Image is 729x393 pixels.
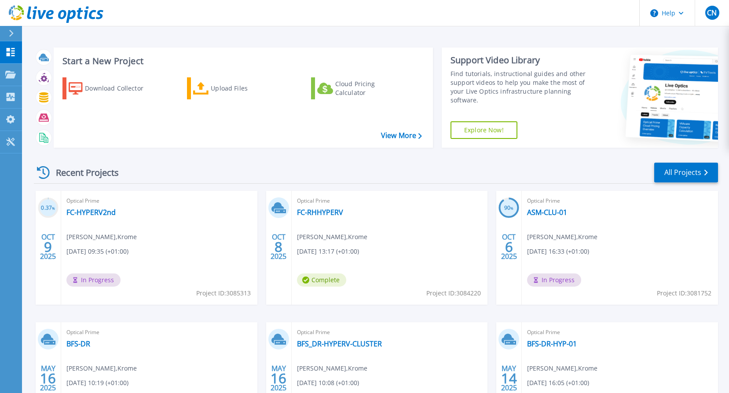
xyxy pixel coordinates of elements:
[34,162,131,183] div: Recent Projects
[527,327,713,337] span: Optical Prime
[501,231,517,263] div: OCT 2025
[498,203,519,213] h3: 90
[38,203,59,213] h3: 0.37
[381,131,422,140] a: View More
[66,232,137,242] span: [PERSON_NAME] , Krome
[527,378,589,388] span: [DATE] 16:05 (+01:00)
[187,77,285,99] a: Upload Files
[527,196,713,206] span: Optical Prime
[505,243,513,251] span: 6
[451,55,590,66] div: Support Video Library
[510,206,513,211] span: %
[527,247,589,256] span: [DATE] 16:33 (+01:00)
[451,69,590,105] div: Find tutorials, instructional guides and other support videos to help you make the most of your L...
[40,375,56,382] span: 16
[654,163,718,182] a: All Projects
[527,232,597,242] span: [PERSON_NAME] , Krome
[311,77,409,99] a: Cloud Pricing Calculator
[451,121,517,139] a: Explore Now!
[66,364,137,373] span: [PERSON_NAME] , Krome
[707,9,717,16] span: CN
[527,364,597,373] span: [PERSON_NAME] , Krome
[211,80,281,97] div: Upload Files
[297,232,367,242] span: [PERSON_NAME] , Krome
[297,339,382,348] a: BFS_DR-HYPERV-CLUSTER
[297,196,483,206] span: Optical Prime
[40,231,56,263] div: OCT 2025
[66,247,128,256] span: [DATE] 09:35 (+01:00)
[66,273,121,287] span: In Progress
[66,339,90,348] a: BFS-DR
[271,375,286,382] span: 16
[527,208,567,217] a: ASM-CLU-01
[66,378,128,388] span: [DATE] 10:19 (+01:00)
[196,288,251,298] span: Project ID: 3085313
[297,378,359,388] span: [DATE] 10:08 (+01:00)
[426,288,481,298] span: Project ID: 3084220
[527,273,581,287] span: In Progress
[297,247,359,256] span: [DATE] 13:17 (+01:00)
[66,196,252,206] span: Optical Prime
[275,243,282,251] span: 8
[44,243,52,251] span: 9
[85,80,155,97] div: Download Collector
[297,327,483,337] span: Optical Prime
[52,206,55,211] span: %
[297,364,367,373] span: [PERSON_NAME] , Krome
[657,288,711,298] span: Project ID: 3081752
[62,56,421,66] h3: Start a New Project
[335,80,406,97] div: Cloud Pricing Calculator
[270,231,287,263] div: OCT 2025
[62,77,161,99] a: Download Collector
[501,375,517,382] span: 14
[297,208,343,217] a: FC-RHHYPERV
[66,327,252,337] span: Optical Prime
[66,208,116,217] a: FC-HYPERV2nd
[527,339,577,348] a: BFS-DR-HYP-01
[297,273,346,287] span: Complete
